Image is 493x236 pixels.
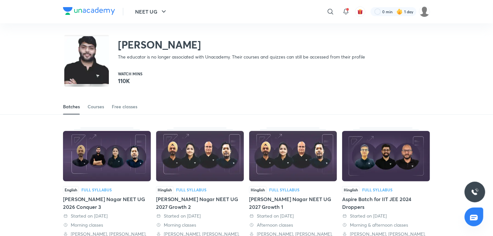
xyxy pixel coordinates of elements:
img: Thumbnail [63,131,151,181]
span: Hinglish [249,186,267,193]
img: Thumbnail [342,131,430,181]
h2: [PERSON_NAME] [118,38,365,51]
div: [PERSON_NAME] Nagar NEET UG 2027 Growth 2 [156,195,244,211]
div: Morning classes [156,222,244,228]
img: Sakshi [419,6,430,17]
div: [PERSON_NAME] Nagar NEET UG 2027 Growth 1 [249,195,337,211]
a: Free classes [112,99,137,114]
div: Started on 22 Jun 2023 [342,213,430,219]
div: Started on 3 Apr 2025 [249,213,337,219]
div: Aspire Batch for IIT JEE 2024 Droppers [342,195,430,211]
a: Company Logo [63,7,115,16]
div: Courses [88,103,104,110]
a: Courses [88,99,104,114]
div: Afternoon classes [249,222,337,228]
div: Morning & afternoon classes [342,222,430,228]
p: Watch mins [118,72,142,76]
img: Thumbnail [249,131,337,181]
div: Morning classes [63,222,151,228]
img: Company Logo [63,7,115,15]
div: Full Syllabus [269,188,299,192]
div: Batches [63,103,80,110]
div: Full Syllabus [362,188,393,192]
button: avatar [355,6,365,17]
img: ttu [471,188,479,196]
span: Hinglish [342,186,360,193]
p: The educator is no longer associated with Unacademy. Their courses and quizzes can still be acces... [118,54,365,60]
img: streak [396,8,403,15]
img: Thumbnail [156,131,244,181]
img: avatar [357,9,363,15]
div: Full Syllabus [81,188,112,192]
button: NEET UG [131,5,172,18]
div: Started on 13 Apr 2025 [156,213,244,219]
a: Batches [63,99,80,114]
p: 110K [118,77,142,85]
span: Hinglish [156,186,173,193]
div: Started on 20 Jun 2025 [63,213,151,219]
div: [PERSON_NAME] Nagar NEET UG 2026 Conquer 3 [63,195,151,211]
div: Free classes [112,103,137,110]
span: English [63,186,79,193]
div: Full Syllabus [176,188,206,192]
